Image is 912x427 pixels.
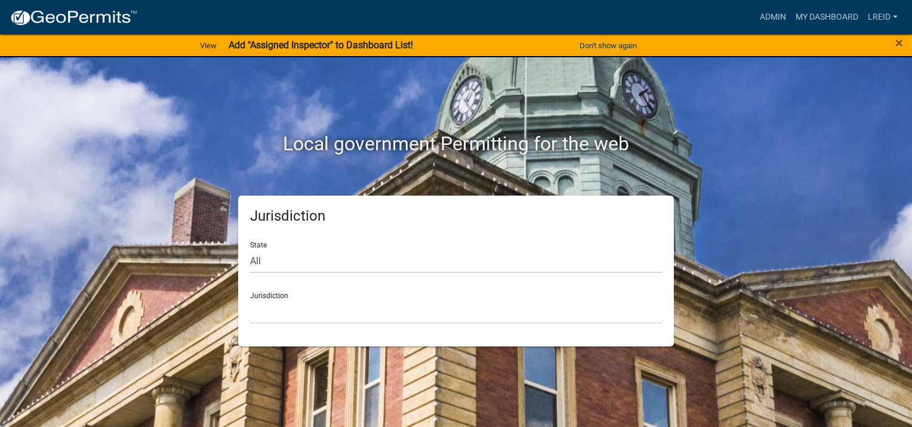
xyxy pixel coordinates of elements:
[250,208,662,225] h5: Jurisdiction
[863,6,902,29] a: LREID
[895,35,903,51] span: ×
[755,6,791,29] a: Admin
[575,36,642,55] button: Don't show again
[195,36,221,55] a: View
[791,6,863,29] a: My Dashboard
[895,36,903,50] button: Close
[125,132,787,155] h2: Local government Permitting for the web
[229,39,413,51] strong: Add "Assigned Inspector" to Dashboard List!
